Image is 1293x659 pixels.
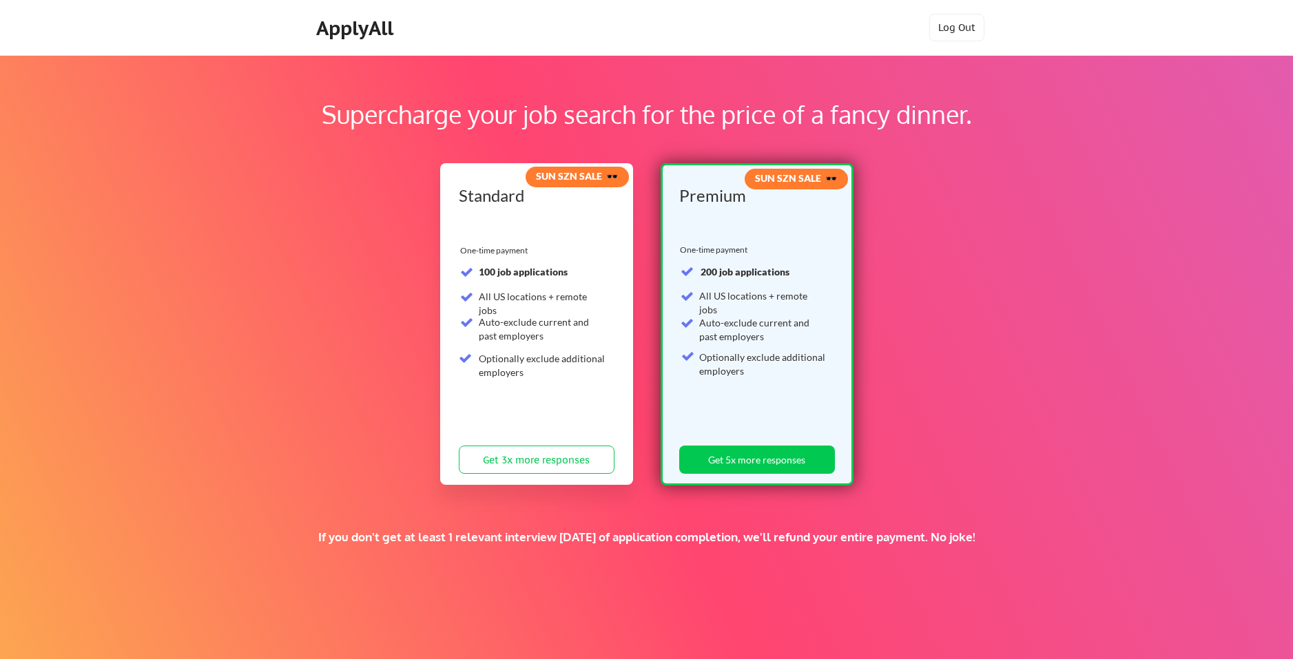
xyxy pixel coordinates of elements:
div: Supercharge your job search for the price of a fancy dinner. [88,96,1205,133]
button: Log Out [929,14,984,41]
strong: 100 job applications [479,266,568,278]
div: Auto-exclude current and past employers [699,316,827,343]
strong: SUN SZN SALE 🕶️ [536,170,618,182]
div: Optionally exclude additional employers [699,351,827,377]
div: Premium [679,187,830,204]
strong: 200 job applications [701,266,789,278]
strong: SUN SZN SALE 🕶️ [755,172,837,184]
div: All US locations + remote jobs [699,289,827,316]
div: All US locations + remote jobs [479,290,606,317]
div: ApplyAll [316,17,397,40]
div: One-time payment [680,244,752,255]
div: If you don't get at least 1 relevant interview [DATE] of application completion, we'll refund you... [239,530,1054,545]
button: Get 3x more responses [459,446,614,474]
div: One-time payment [460,245,532,256]
div: Standard [459,187,610,204]
div: Auto-exclude current and past employers [479,315,606,342]
button: Get 5x more responses [679,446,835,474]
div: Optionally exclude additional employers [479,352,606,379]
